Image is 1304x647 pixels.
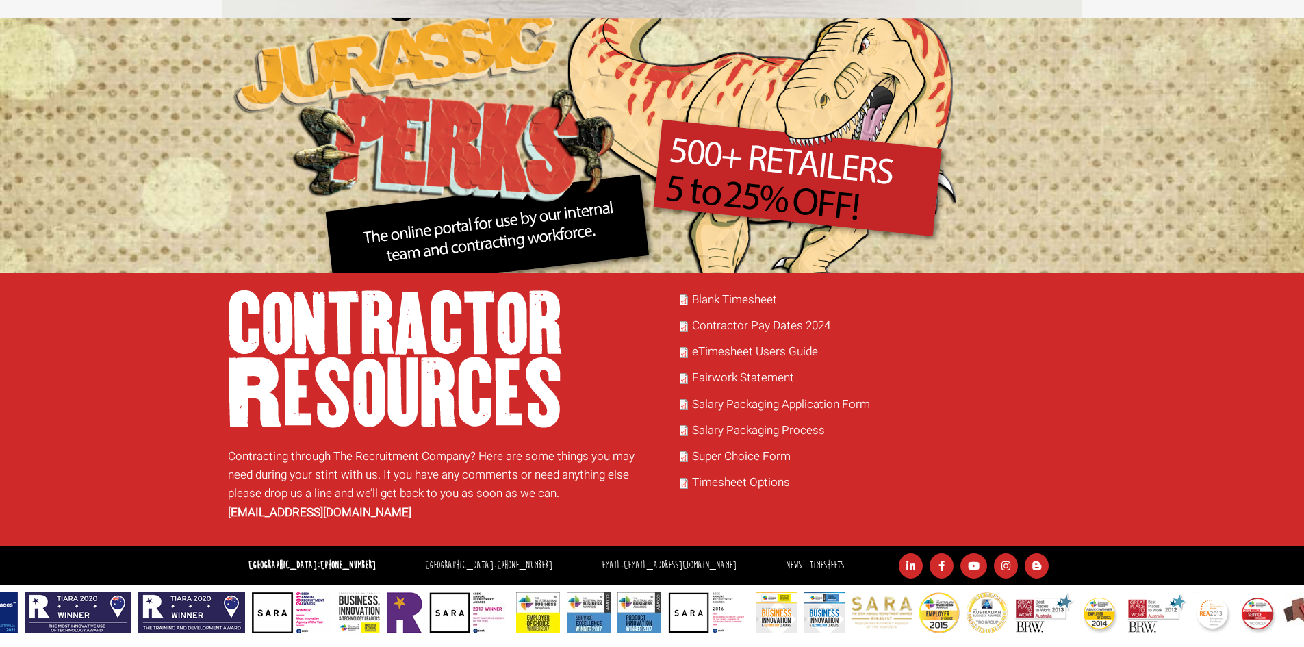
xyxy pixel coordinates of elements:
[692,343,818,360] a: eTimesheet Users Guide
[678,425,689,436] img: undefined
[678,373,689,384] img: undefined
[678,321,689,332] img: undefined
[692,474,790,491] a: Timesheet Options
[810,559,844,572] a: Timesheets
[598,556,740,576] li: Email:
[228,290,563,429] img: contractor-resources.png
[678,399,689,410] img: undefined
[497,559,552,572] a: [PHONE_NUMBER]
[624,559,737,572] a: [EMAIL_ADDRESS][DOMAIN_NAME]
[692,369,794,386] a: Fairwork Statement
[422,556,556,576] li: [GEOGRAPHIC_DATA]:
[692,396,870,413] a: Salary Packaging Application Form
[228,18,960,273] img: Jurassic Perks
[786,559,802,572] a: News
[692,422,825,439] a: Salary Packaging Process
[678,347,689,358] img: undefined
[678,294,689,305] img: undefined
[692,291,777,308] a: Blank Timesheet
[248,559,376,572] strong: [GEOGRAPHIC_DATA]:
[228,504,411,521] a: [EMAIL_ADDRESS][DOMAIN_NAME]
[692,448,791,465] a: Super Choice Form
[228,448,635,521] span: Contracting through The Recruitment Company? Here are some things you may need during your stint ...
[678,451,689,462] img: undefined
[320,559,376,572] a: [PHONE_NUMBER]
[692,317,830,334] a: Contractor Pay Dates 2024
[678,478,689,489] img: undefined
[228,136,960,153] a: Jurassic Perks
